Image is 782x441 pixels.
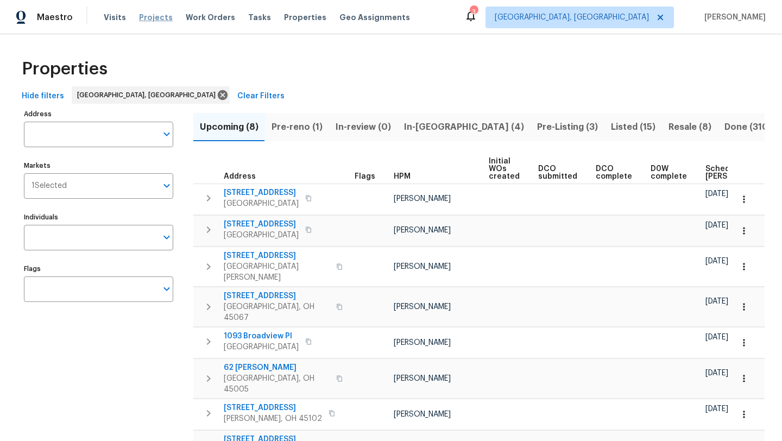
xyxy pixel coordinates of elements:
span: [DATE] [705,257,728,265]
button: Open [159,127,174,142]
span: [GEOGRAPHIC_DATA] [224,230,299,241]
span: [STREET_ADDRESS] [224,402,322,413]
span: 1093 Broadview Pl [224,331,299,342]
span: DCO submitted [538,165,577,180]
span: Resale (8) [669,119,711,135]
span: [STREET_ADDRESS] [224,291,330,301]
span: Tasks [248,14,271,21]
span: Maestro [37,12,73,23]
span: [GEOGRAPHIC_DATA] [224,342,299,352]
span: Work Orders [186,12,235,23]
span: Properties [284,12,326,23]
span: [PERSON_NAME], OH 45102 [224,413,322,424]
span: [PERSON_NAME] [394,339,451,346]
span: [GEOGRAPHIC_DATA], OH 45067 [224,301,330,323]
span: [GEOGRAPHIC_DATA][PERSON_NAME] [224,261,330,283]
span: Geo Assignments [339,12,410,23]
span: In-[GEOGRAPHIC_DATA] (4) [404,119,524,135]
span: In-review (0) [336,119,391,135]
span: Pre-Listing (3) [537,119,598,135]
span: Upcoming (8) [200,119,258,135]
button: Open [159,281,174,297]
span: [GEOGRAPHIC_DATA], [GEOGRAPHIC_DATA] [495,12,649,23]
label: Address [24,111,173,117]
button: Clear Filters [233,86,289,106]
span: Properties [22,64,108,74]
span: HPM [394,173,411,180]
span: Listed (15) [611,119,655,135]
span: [GEOGRAPHIC_DATA], OH 45005 [224,373,330,395]
span: Hide filters [22,90,64,103]
span: Address [224,173,256,180]
span: [PERSON_NAME] [394,226,451,234]
label: Markets [24,162,173,169]
button: Hide filters [17,86,68,106]
span: Initial WOs created [489,157,520,180]
span: [DATE] [705,405,728,413]
span: DCO complete [596,165,632,180]
span: [PERSON_NAME] [394,375,451,382]
span: D0W complete [651,165,687,180]
label: Flags [24,266,173,272]
span: [DATE] [705,222,728,229]
button: Open [159,230,174,245]
span: [DATE] [705,369,728,377]
span: Visits [104,12,126,23]
span: [PERSON_NAME] [394,195,451,203]
span: [STREET_ADDRESS] [224,250,330,261]
button: Open [159,178,174,193]
span: [DATE] [705,190,728,198]
span: Projects [139,12,173,23]
span: [GEOGRAPHIC_DATA] [224,198,299,209]
label: Individuals [24,214,173,220]
span: [PERSON_NAME] [394,411,451,418]
span: [PERSON_NAME] [394,263,451,270]
span: Scheduled [PERSON_NAME] [705,165,767,180]
span: [STREET_ADDRESS] [224,219,299,230]
span: Clear Filters [237,90,285,103]
span: [STREET_ADDRESS] [224,187,299,198]
span: [GEOGRAPHIC_DATA], [GEOGRAPHIC_DATA] [77,90,220,100]
span: [DATE] [705,298,728,305]
span: Flags [355,173,375,180]
span: [PERSON_NAME] [394,303,451,311]
span: Done (310) [724,119,772,135]
span: [PERSON_NAME] [700,12,766,23]
div: 3 [470,7,477,17]
span: Pre-reno (1) [272,119,323,135]
span: [DATE] [705,333,728,341]
div: [GEOGRAPHIC_DATA], [GEOGRAPHIC_DATA] [72,86,230,104]
span: 62 [PERSON_NAME] [224,362,330,373]
span: 1 Selected [31,181,67,191]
